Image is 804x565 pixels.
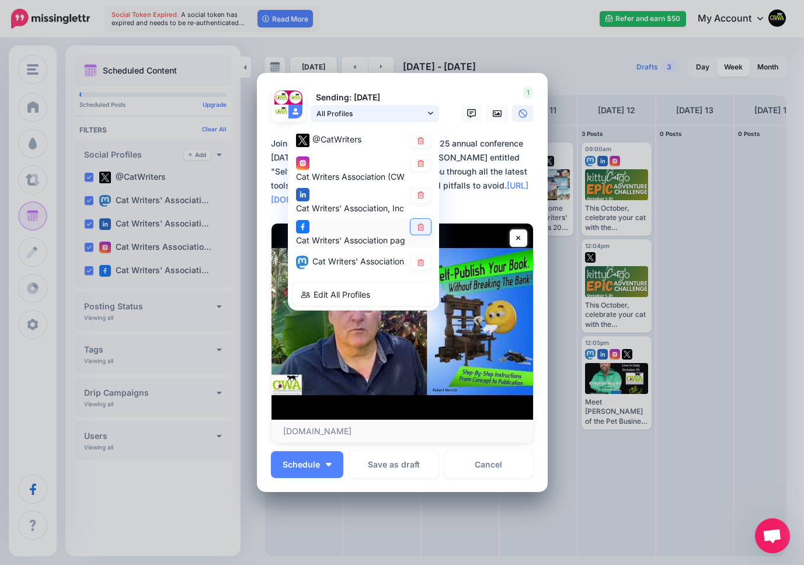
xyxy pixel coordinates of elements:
p: Sending: [DATE] [311,91,439,104]
span: All Profiles [316,107,425,120]
img: instagram-square.png [296,156,309,170]
img: 45698106_333706100514846_7785613158785220608_n-bsa140427.jpg [288,90,302,104]
img: arrow-down-white.png [326,463,332,466]
span: Cat Writers Association (CWA) account [296,172,446,182]
img: user_default_image.png [288,104,302,118]
img: mastodon-square.png [296,256,308,269]
p: [DOMAIN_NAME] [283,426,521,437]
img: twitter-square.png [296,134,309,147]
a: Edit All Profiles [293,283,434,306]
span: @CatWriters [312,134,361,144]
button: Save as draft [349,451,438,478]
img: 1qlX9Brh-74720.jpg [274,90,288,104]
a: All Profiles [311,105,439,122]
span: Cat Writers' Association [312,256,404,266]
span: Cat Writers' Association page [296,235,410,245]
img: 326279769_1240690483185035_8704348640003314294_n-bsa141107.png [274,104,288,118]
img: facebook-square.png [296,220,309,233]
span: 1 [523,87,533,99]
button: Schedule [271,451,343,478]
span: Cat Writers' Association, Inc. page [296,204,429,214]
a: Cancel [444,451,534,478]
div: Join the Cat Writers' Association for our 2025 annual conference [DATE]-[DATE] to view a workshop... [271,137,540,207]
img: linkedin-square.png [296,189,309,202]
span: Schedule [283,461,320,469]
